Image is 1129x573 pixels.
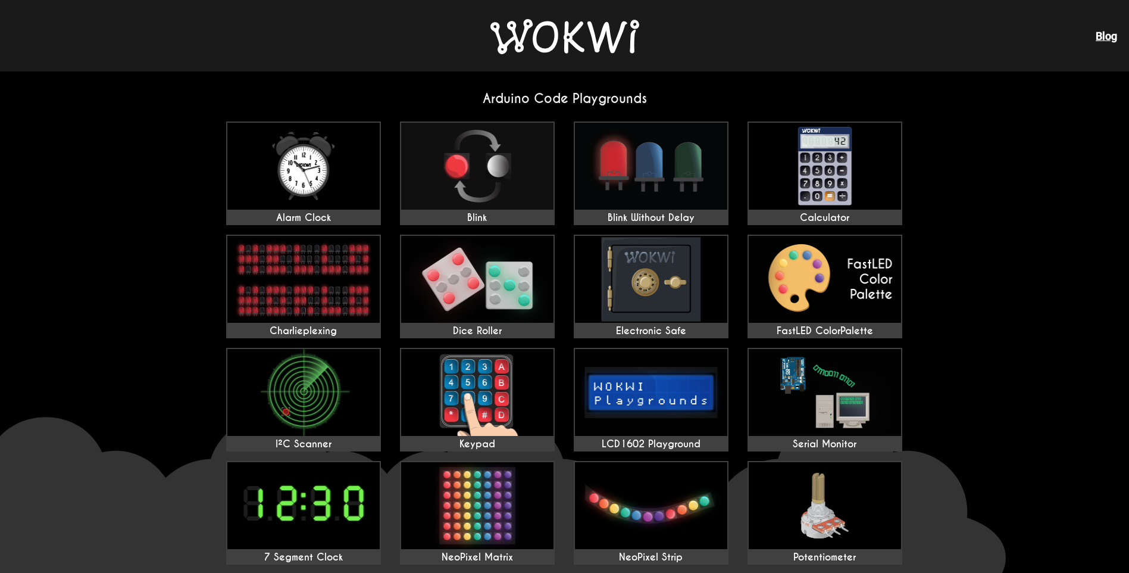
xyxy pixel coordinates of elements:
[401,552,553,563] div: NeoPixel Matrix
[1096,30,1117,42] a: Blog
[574,348,728,451] a: LCD1602 Playground
[400,235,555,338] a: Dice Roller
[401,438,553,450] div: Keypad
[574,235,728,338] a: Electronic Safe
[574,122,728,225] a: Blink Without Delay
[227,349,380,436] img: I²C Scanner
[575,325,727,337] div: Electronic Safe
[575,349,727,436] img: LCD1602 Playground
[749,462,901,549] img: Potentiometer
[401,123,553,210] img: Blink
[226,348,381,451] a: I²C Scanner
[227,325,380,337] div: Charlieplexing
[575,123,727,210] img: Blink Without Delay
[227,552,380,563] div: 7 Segment Clock
[490,19,639,54] img: Wokwi
[749,349,901,436] img: Serial Monitor
[748,122,902,225] a: Calculator
[575,462,727,549] img: NeoPixel Strip
[749,438,901,450] div: Serial Monitor
[401,349,553,436] img: Keypad
[401,462,553,549] img: NeoPixel Matrix
[575,552,727,563] div: NeoPixel Strip
[401,325,553,337] div: Dice Roller
[217,91,913,107] h2: Arduino Code Playgrounds
[749,212,901,224] div: Calculator
[748,461,902,565] a: Potentiometer
[748,348,902,451] a: Serial Monitor
[748,235,902,338] a: FastLED ColorPalette
[575,438,727,450] div: LCD1602 Playground
[574,461,728,565] a: NeoPixel Strip
[749,236,901,323] img: FastLED ColorPalette
[401,212,553,224] div: Blink
[226,122,381,225] a: Alarm Clock
[400,461,555,565] a: NeoPixel Matrix
[227,212,380,224] div: Alarm Clock
[575,236,727,323] img: Electronic Safe
[227,438,380,450] div: I²C Scanner
[226,461,381,565] a: 7 Segment Clock
[400,348,555,451] a: Keypad
[749,123,901,210] img: Calculator
[227,236,380,323] img: Charlieplexing
[749,552,901,563] div: Potentiometer
[227,462,380,549] img: 7 Segment Clock
[400,122,555,225] a: Blink
[401,236,553,323] img: Dice Roller
[749,325,901,337] div: FastLED ColorPalette
[227,123,380,210] img: Alarm Clock
[226,235,381,338] a: Charlieplexing
[575,212,727,224] div: Blink Without Delay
